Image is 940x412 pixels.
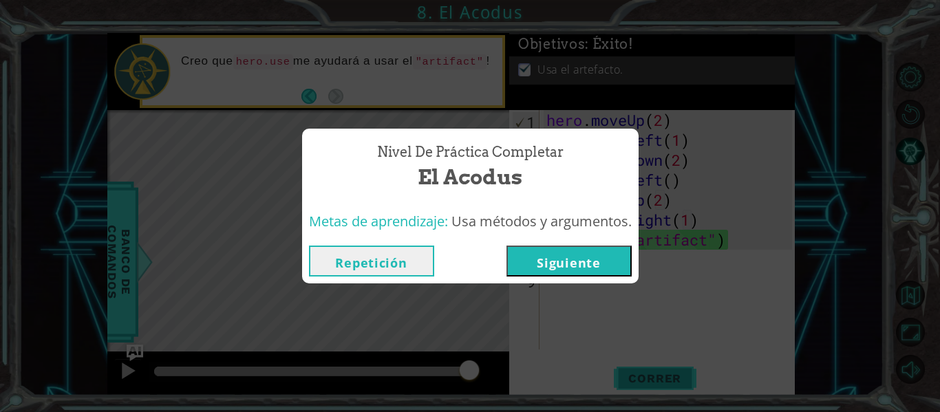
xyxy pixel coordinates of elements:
[309,246,434,277] button: Repetición
[418,162,522,192] span: El Acodus
[451,212,632,230] span: Usa métodos y argumentos.
[377,142,564,162] span: Nivel de Práctica Completar
[506,246,632,277] button: Siguiente
[309,212,448,230] span: Metas de aprendizaje:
